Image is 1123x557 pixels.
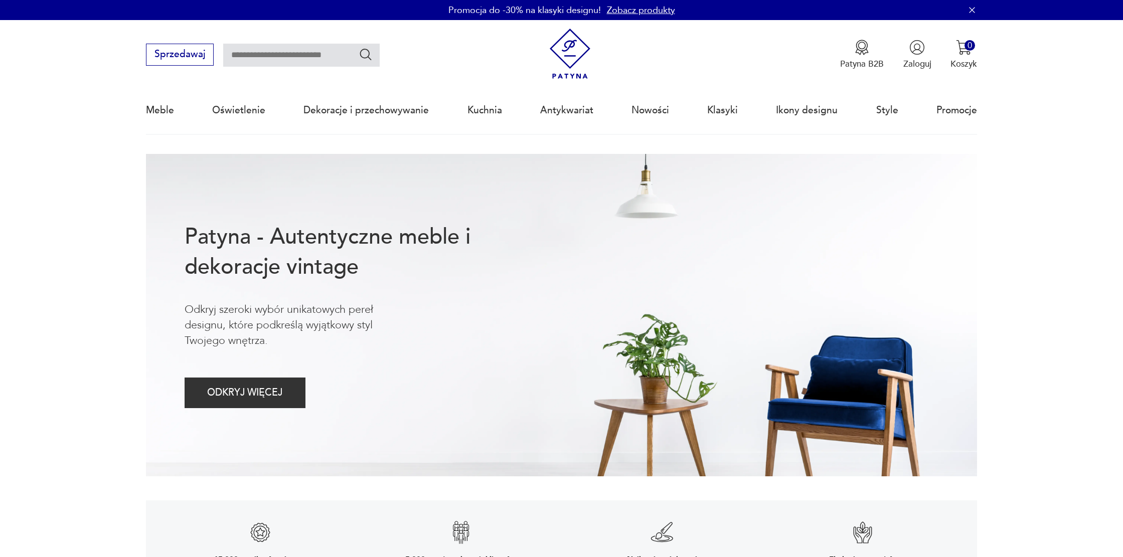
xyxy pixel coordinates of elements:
img: Znak gwarancji jakości [851,520,875,544]
div: 0 [965,40,975,51]
img: Znak gwarancji jakości [650,520,674,544]
a: Antykwariat [540,87,593,133]
h1: Patyna - Autentyczne meble i dekoracje vintage [185,222,510,282]
a: Style [876,87,898,133]
img: Ikonka użytkownika [909,40,925,55]
button: Zaloguj [903,40,931,70]
a: Klasyki [707,87,738,133]
p: Koszyk [950,58,977,70]
a: Dekoracje i przechowywanie [303,87,429,133]
button: Szukaj [359,47,373,62]
img: Ikona koszyka [956,40,972,55]
a: Zobacz produkty [607,4,675,17]
img: Znak gwarancji jakości [449,520,473,544]
p: Patyna B2B [840,58,884,70]
a: Oświetlenie [212,87,265,133]
img: Ikona medalu [854,40,870,55]
a: Kuchnia [467,87,502,133]
a: Ikony designu [776,87,838,133]
a: Ikona medaluPatyna B2B [840,40,884,70]
button: Sprzedawaj [146,44,214,66]
img: Znak gwarancji jakości [248,520,272,544]
p: Promocja do -30% na klasyki designu! [448,4,601,17]
button: Patyna B2B [840,40,884,70]
a: Sprzedawaj [146,51,214,59]
p: Odkryj szeroki wybór unikatowych pereł designu, które podkreślą wyjątkowy styl Twojego wnętrza. [185,302,413,349]
p: Zaloguj [903,58,931,70]
a: Nowości [631,87,669,133]
a: ODKRYJ WIĘCEJ [185,390,305,398]
button: ODKRYJ WIĘCEJ [185,378,305,408]
a: Promocje [936,87,977,133]
button: 0Koszyk [950,40,977,70]
img: Patyna - sklep z meblami i dekoracjami vintage [545,29,595,79]
a: Meble [146,87,174,133]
